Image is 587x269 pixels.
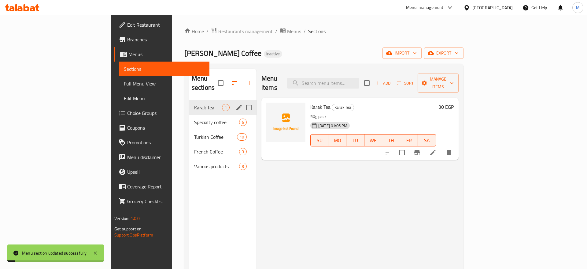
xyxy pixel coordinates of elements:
h2: Menu items [261,74,280,92]
span: Sort items [393,78,418,88]
span: Sort sections [227,76,242,90]
span: Full Menu View [124,80,205,87]
div: items [239,148,247,155]
div: Various products3 [189,159,257,174]
div: Turkish Coffee10 [189,130,257,144]
span: Menus [128,51,205,58]
div: French Coffee3 [189,144,257,159]
button: Add [373,78,393,88]
span: Choice Groups [127,109,205,117]
span: Edit Menu [124,95,205,102]
nav: Menu sections [189,98,257,176]
div: Inactive [264,50,282,58]
li: / [304,28,306,35]
a: Upsell [114,165,209,179]
span: FR [403,136,416,145]
a: Coverage Report [114,179,209,194]
a: Full Menu View [119,76,209,91]
a: Edit menu item [429,149,437,156]
div: items [239,119,247,126]
button: import [382,47,422,59]
span: export [429,49,459,57]
img: Karak Tea [266,103,305,142]
span: 1 [222,105,229,111]
nav: breadcrumb [184,27,463,35]
span: Sections [124,65,205,73]
span: 1.0.0 [131,214,140,222]
span: Select to update [396,146,408,159]
span: M [576,4,580,11]
div: Karak Tea1edit [189,100,257,115]
span: 3 [239,164,246,169]
span: Karak Tea [310,102,330,112]
span: Karak Tea [332,104,354,111]
span: Add item [373,78,393,88]
button: delete [441,145,456,160]
span: Menu disclaimer [127,153,205,161]
a: Sections [119,62,209,76]
div: Specialty coffee6 [189,115,257,130]
a: Branches [114,32,209,47]
div: [GEOGRAPHIC_DATA] [472,4,513,11]
a: Edit Menu [119,91,209,106]
span: Sort [397,80,414,87]
span: WE [367,136,380,145]
input: search [287,78,359,89]
a: Menus [280,27,301,35]
span: 10 [237,134,246,140]
span: import [387,49,417,57]
a: Promotions [114,135,209,150]
span: Restaurants management [218,28,273,35]
span: Select section [360,77,373,89]
span: 3 [239,149,246,155]
span: MO [331,136,344,145]
button: WE [364,134,382,146]
button: edit [234,103,244,112]
span: French Coffee [194,148,239,155]
span: Get support on: [114,225,142,233]
span: Turkish Coffee [194,133,237,141]
a: Restaurants management [211,27,273,35]
button: Branch-specific-item [410,145,424,160]
span: TH [385,136,398,145]
li: / [275,28,277,35]
h6: 30 EGP [438,103,454,111]
span: Coverage Report [127,183,205,190]
span: Karak Tea [194,104,222,111]
span: Inactive [264,51,282,56]
button: Manage items [418,74,459,93]
span: Manage items [423,75,454,91]
button: TH [382,134,400,146]
span: SU [313,136,326,145]
span: Edit Restaurant [127,21,205,28]
button: export [424,47,463,59]
span: SA [420,136,434,145]
div: Specialty coffee [194,119,239,126]
span: Menus [287,28,301,35]
span: Promotions [127,139,205,146]
button: FR [400,134,418,146]
div: Menu section updated successfully [22,250,87,256]
button: Sort [395,78,415,88]
span: Version: [114,214,129,222]
span: Branches [127,36,205,43]
button: SA [418,134,436,146]
span: 6 [239,119,246,125]
button: TU [346,134,364,146]
button: SU [310,134,328,146]
a: Coupons [114,120,209,135]
span: [DATE] 01:06 PM [316,123,350,129]
span: TU [349,136,362,145]
a: Menu disclaimer [114,150,209,165]
span: Upsell [127,168,205,176]
a: Edit Restaurant [114,17,209,32]
div: Menu-management [406,4,444,11]
a: Support.OpsPlatform [114,231,153,239]
span: Sections [308,28,326,35]
span: [PERSON_NAME] Coffee [184,46,261,60]
a: Menus [114,47,209,62]
span: Coupons [127,124,205,131]
span: Add [375,80,391,87]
